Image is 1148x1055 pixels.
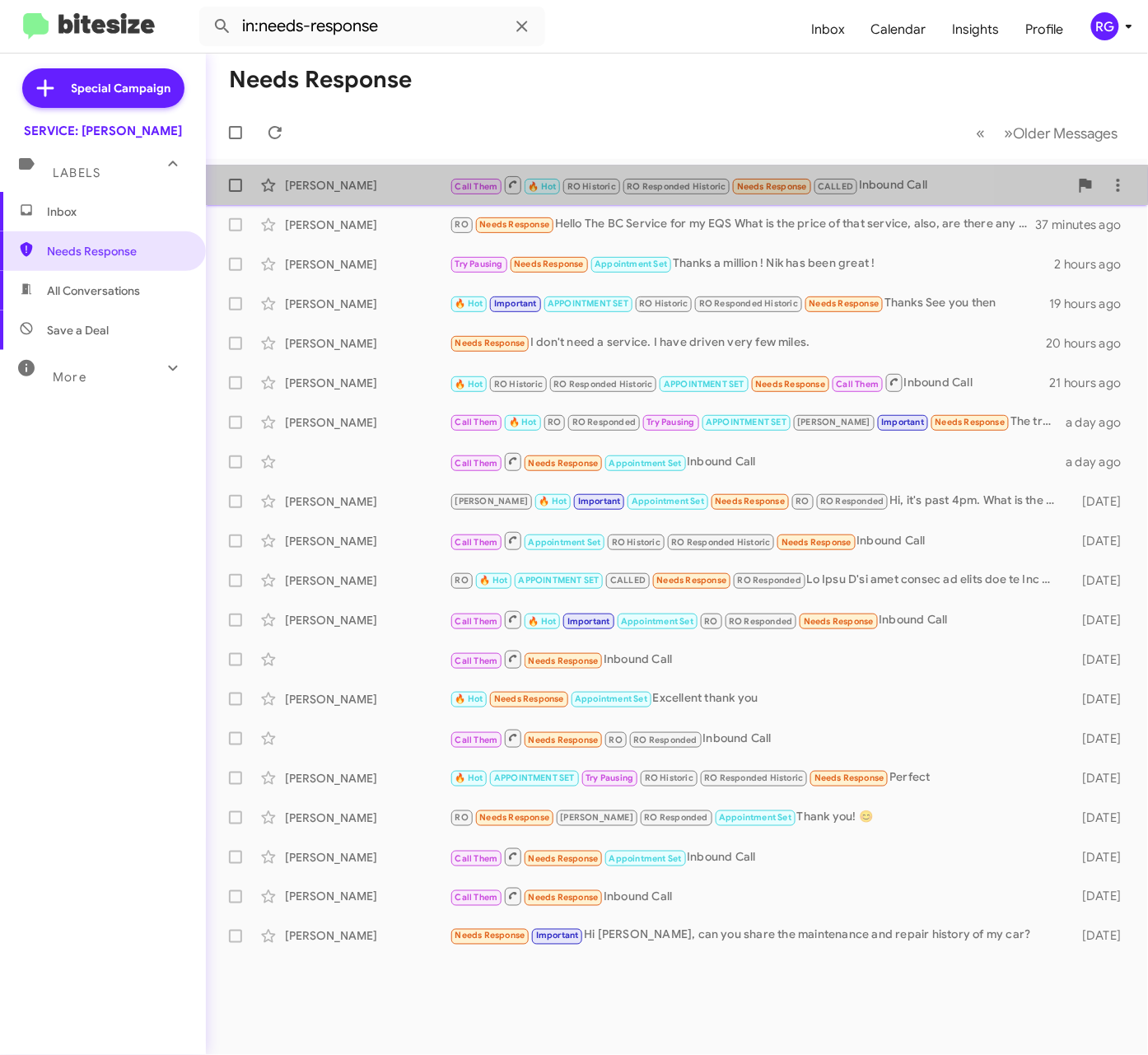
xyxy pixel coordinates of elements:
[450,254,1055,273] div: Thanks a million ! Nik has been great !
[455,656,498,666] span: Call Them
[450,609,1065,630] div: Inbound Call
[450,492,1065,511] div: Hi, it's past 4pm. What is the status on delivering my car?
[1077,12,1130,40] button: RG
[455,537,498,548] span: Call Them
[1065,849,1136,866] div: [DATE]
[798,417,871,427] span: [PERSON_NAME]
[529,537,601,548] span: Appointment Set
[455,853,498,864] span: Call Them
[814,773,884,783] span: Needs Response
[1065,810,1136,826] div: [DATE]
[285,889,450,905] div: [PERSON_NAME]
[455,219,469,230] span: RO
[882,417,925,427] span: Important
[621,616,693,627] span: Appointment Set
[519,575,600,586] span: APPOINTMENT SET
[609,853,682,864] span: Appointment Set
[285,691,450,707] div: [PERSON_NAME]
[719,812,791,823] span: Appointment Set
[285,770,450,787] div: [PERSON_NAME]
[1065,770,1136,787] div: [DATE]
[455,773,483,783] span: 🔥 Hot
[529,735,599,745] span: Needs Response
[820,496,884,506] span: RO Responded
[1065,731,1136,747] div: [DATE]
[578,496,621,506] span: Important
[199,7,545,46] input: Search
[1049,375,1135,391] div: 21 hours ago
[529,893,599,903] span: Needs Response
[450,175,1069,195] div: Inbound Call
[285,256,450,273] div: [PERSON_NAME]
[450,571,1065,590] div: Lo Ipsu D'si amet consec ad elits doe te Inc ut laboree dolorem aliqu eni ad minimv quisn . Exe u...
[1065,651,1136,668] div: [DATE]
[450,927,1065,945] div: Hi [PERSON_NAME], can you share the maintenance and repair history of my car?
[738,575,801,586] span: RO Responded
[782,537,852,548] span: Needs Response
[737,181,807,192] span: Needs Response
[1065,533,1136,549] div: [DATE]
[1055,256,1135,273] div: 2 hours ago
[450,413,1065,432] div: The transmission filter and fluid change is due
[729,616,792,627] span: RO Responded
[554,379,653,390] span: RO Responded Historic
[706,417,786,427] span: APPOINTMENT SET
[640,298,688,309] span: RO Historic
[479,575,507,586] span: 🔥 Hot
[940,6,1013,54] a: Insights
[586,773,633,783] span: Try Pausing
[455,379,483,390] span: 🔥 Hot
[632,496,704,506] span: Appointment Set
[285,849,450,866] div: [PERSON_NAME]
[529,458,599,469] span: Needs Response
[24,123,182,139] div: SERVICE: [PERSON_NAME]
[715,496,785,506] span: Needs Response
[858,6,940,54] a: Calendar
[1065,454,1136,470] div: a day ago
[285,493,450,510] div: [PERSON_NAME]
[450,847,1065,867] div: Inbound Call
[450,689,1065,708] div: Excellent thank you
[1046,335,1135,352] div: 20 hours ago
[609,735,623,745] span: RO
[455,931,525,941] span: Needs Response
[285,810,450,826] div: [PERSON_NAME]
[285,296,450,312] div: [PERSON_NAME]
[47,243,187,259] span: Needs Response
[628,181,726,192] span: RO Responded Historic
[818,181,853,192] span: CALLED
[229,67,412,93] h1: Needs Response
[1036,217,1135,233] div: 37 minutes ago
[285,217,450,233] div: [PERSON_NAME]
[995,116,1128,150] button: Next
[450,530,1065,551] div: Inbound Call
[494,298,537,309] span: Important
[53,370,86,385] span: More
[704,773,803,783] span: RO Responded Historic
[22,68,184,108] a: Special Campaign
[810,298,880,309] span: Needs Response
[285,414,450,431] div: [PERSON_NAME]
[1013,6,1077,54] a: Profile
[455,496,529,506] span: [PERSON_NAME]
[455,812,469,823] span: RO
[645,812,708,823] span: RO Responded
[536,931,579,941] span: Important
[609,458,682,469] span: Appointment Set
[285,375,450,391] div: [PERSON_NAME]
[494,693,564,704] span: Needs Response
[1065,889,1136,905] div: [DATE]
[494,379,543,390] span: RO Historic
[1065,572,1136,589] div: [DATE]
[567,616,610,627] span: Important
[548,417,561,427] span: RO
[53,166,100,180] span: Labels
[699,298,798,309] span: RO Responded Historic
[1091,12,1119,40] div: RG
[837,379,880,390] span: Call Them
[450,334,1046,352] div: I don't need a service. I have driven very few miles.
[796,496,810,506] span: RO
[755,379,825,390] span: Needs Response
[798,6,858,54] a: Inbox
